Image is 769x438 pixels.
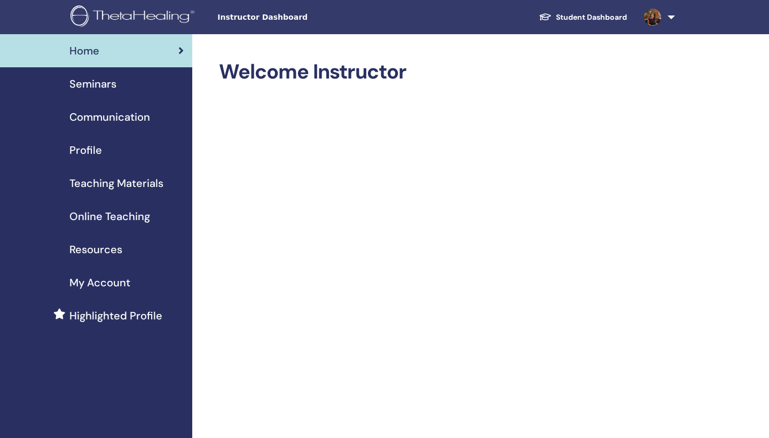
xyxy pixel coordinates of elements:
[530,7,635,27] a: Student Dashboard
[69,142,102,158] span: Profile
[70,5,198,29] img: logo.png
[69,76,116,92] span: Seminars
[69,208,150,224] span: Online Teaching
[69,308,162,324] span: Highlighted Profile
[217,12,378,23] span: Instructor Dashboard
[644,9,661,26] img: default.jpg
[539,12,552,21] img: graduation-cap-white.svg
[219,60,673,84] h2: Welcome Instructor
[69,175,163,191] span: Teaching Materials
[69,275,130,291] span: My Account
[69,241,122,257] span: Resources
[69,109,150,125] span: Communication
[69,43,99,59] span: Home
